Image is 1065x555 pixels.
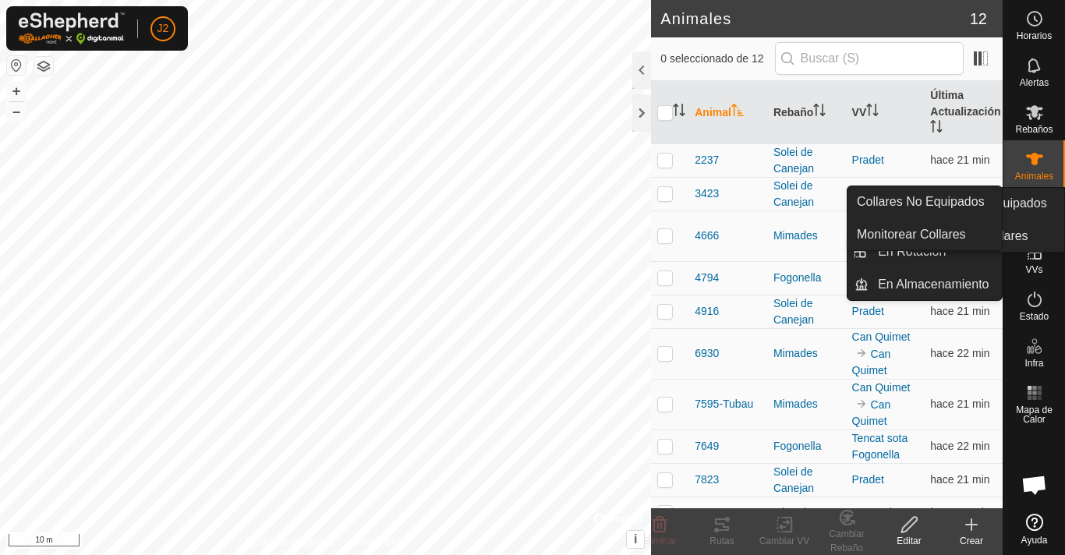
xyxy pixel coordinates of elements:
span: 4794 [695,270,719,286]
span: Animales [1015,171,1053,181]
p-sorticon: Activar para ordenar [930,122,943,135]
span: 2237 [695,152,719,168]
div: Mimades [773,396,840,412]
a: Monitorear Collares [847,219,1002,250]
button: – [7,102,26,121]
a: Pradet [852,154,884,166]
span: Estado [1020,312,1049,321]
th: Rebaño [767,81,846,144]
span: Rebaños [1015,125,1053,134]
a: Ayuda [1003,507,1065,551]
div: Fogonella [773,270,840,286]
span: Horarios [1017,31,1052,41]
span: 7823 [695,472,719,488]
a: Tencat sota Fogonella [852,432,908,461]
span: 3 sept 2025, 10:31 [930,305,989,317]
img: hasta [855,347,868,359]
a: Can Quimet [852,381,911,394]
span: En Almacenamiento [878,275,989,294]
div: Mimades [773,228,840,244]
div: Cambiar Rebaño [816,527,878,555]
p-sorticon: Activar para ordenar [813,106,826,118]
span: 3 sept 2025, 10:31 [930,506,989,518]
div: Solei de Canejan [773,464,840,497]
button: Capas del Mapa [34,57,53,76]
span: Monitorear Collares [857,225,966,244]
span: Eliminar [642,536,676,546]
a: Obre el xat [1011,461,1058,508]
span: J2 [157,20,169,37]
a: Contáctenos [354,535,406,549]
span: 0 seleccionado de 12 [660,51,774,67]
span: 3 sept 2025, 10:31 [930,440,989,452]
div: Rutas [691,534,753,548]
span: Collares No Equipados [857,193,985,211]
button: Restablecer Mapa [7,56,26,75]
div: Editar [878,534,940,548]
a: Collares No Equipados [847,186,1002,217]
a: Can Quimet [852,506,911,518]
span: 3 sept 2025, 10:31 [930,398,989,410]
div: Crear [940,534,1003,548]
h2: Animales [660,9,970,28]
span: Infra [1024,359,1043,368]
span: 3423 [695,186,719,202]
a: En Almacenamiento [869,269,1002,300]
div: Mimades [773,345,840,362]
span: 3 sept 2025, 10:31 [930,154,989,166]
th: Animal [688,81,767,144]
div: Solei de Canejan [773,178,840,210]
button: i [627,531,644,548]
span: En Rotación [878,242,946,261]
span: 4916 [695,303,719,320]
p-sorticon: Activar para ordenar [731,106,744,118]
span: 4666 [695,228,719,244]
div: Cambiar VV [753,534,816,548]
a: Pradet [852,305,884,317]
a: Can Quimet [852,398,891,427]
span: 8300 [695,504,719,521]
span: Mapa de Calor [1007,405,1061,424]
span: 7595-Tubau [695,396,753,412]
th: VV [846,81,925,144]
img: hasta [855,398,868,410]
span: Ayuda [1021,536,1048,545]
span: 6930 [695,345,719,362]
div: Solei de Canejan [773,144,840,177]
li: En Almacenamiento [847,269,1002,300]
span: VVs [1025,265,1042,274]
span: 3 sept 2025, 10:31 [930,347,989,359]
p-sorticon: Activar para ordenar [866,106,879,118]
span: 7649 [695,438,719,454]
div: Solei de Canejan [773,295,840,328]
span: i [634,532,637,546]
a: Pradet [852,473,884,486]
p-sorticon: Activar para ordenar [673,106,685,118]
a: Can Quimet [852,348,891,376]
span: 12 [970,7,987,30]
input: Buscar (S) [775,42,964,75]
th: Última Actualización [924,81,1003,144]
div: Mimades [773,504,840,521]
button: + [7,82,26,101]
a: En Rotación [869,236,1002,267]
li: En Rotación [847,236,1002,267]
span: Alertas [1020,78,1049,87]
span: 3 sept 2025, 10:31 [930,473,989,486]
img: Logo Gallagher [19,12,125,44]
a: Política de Privacidad [245,535,334,549]
div: Fogonella [773,438,840,454]
a: Can Quimet [852,331,911,343]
